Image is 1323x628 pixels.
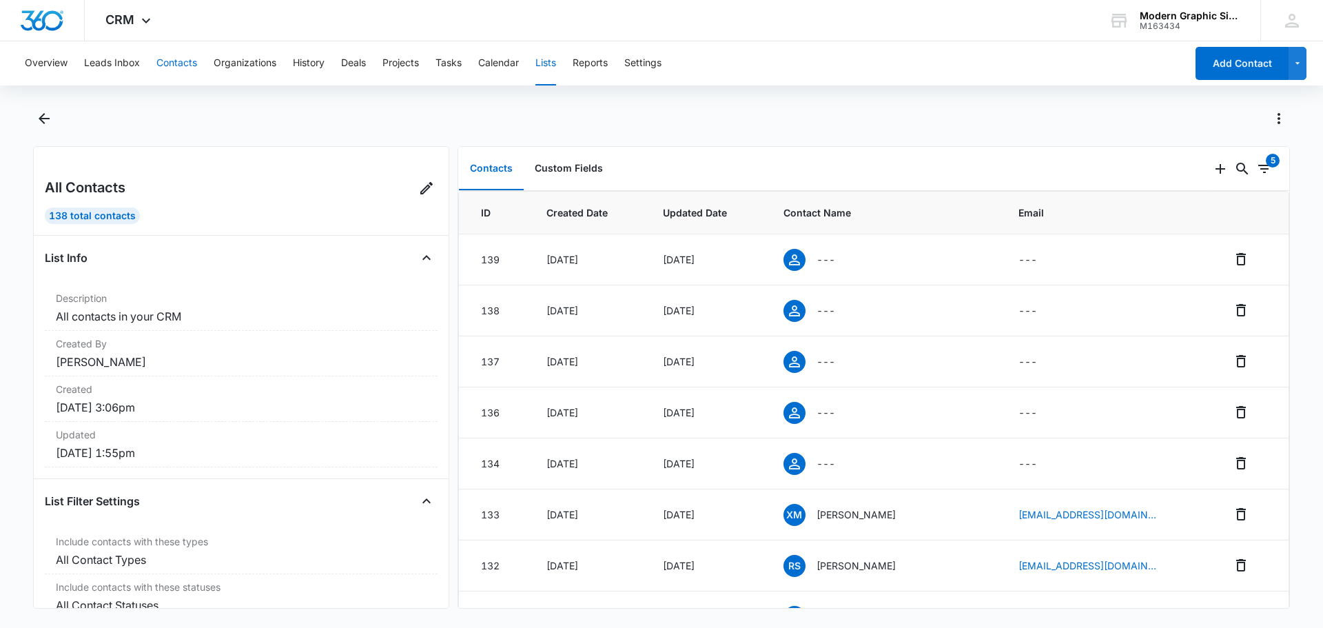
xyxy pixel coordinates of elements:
[481,405,513,420] div: 136
[1253,158,1275,180] button: Filters
[1230,299,1252,321] button: Remove
[624,41,661,85] button: Settings
[45,285,438,331] div: DescriptionAll contacts in your CRM
[1018,558,1156,573] a: [EMAIL_ADDRESS][DOMAIN_NAME]
[481,507,513,522] div: 133
[481,558,513,573] div: 132
[56,445,427,461] dd: [DATE] 1:55pm
[1140,21,1240,31] div: account id
[56,354,427,370] dd: [PERSON_NAME]
[535,41,556,85] button: Lists
[817,456,835,471] p: ---
[45,177,125,198] h2: All Contacts
[416,490,438,512] button: Close
[783,205,986,220] span: Contact Name
[663,456,750,471] div: [DATE]
[481,303,513,318] div: 138
[546,252,630,267] div: [DATE]
[817,354,835,369] p: ---
[435,41,462,85] button: Tasks
[663,303,750,318] div: [DATE]
[56,551,427,568] dd: All Contact Types
[1230,605,1252,627] button: Remove
[663,558,750,573] div: [DATE]
[56,336,427,351] dt: Created By
[524,148,614,190] button: Custom Fields
[783,504,806,526] span: XM
[1002,438,1213,489] td: ---
[56,597,427,614] dd: All Contact Statuses
[663,205,750,220] span: Updated Date
[1209,158,1231,180] button: Add
[663,354,750,369] div: [DATE]
[1002,234,1213,285] td: ---
[481,205,513,220] span: ID
[1002,387,1213,438] td: ---
[1230,248,1252,270] button: Remove
[546,354,630,369] div: [DATE]
[1140,10,1240,21] div: account name
[1002,285,1213,336] td: ---
[45,422,438,467] div: Updated[DATE] 1:55pm
[45,331,438,376] div: Created By[PERSON_NAME]
[817,558,896,573] p: [PERSON_NAME]
[481,252,513,267] div: 139
[84,41,140,85] button: Leads Inbox
[56,382,427,396] dt: Created
[25,41,68,85] button: Overview
[1230,503,1252,525] button: Remove
[1230,401,1252,423] button: Remove
[481,456,513,471] div: 134
[56,291,427,305] dt: Description
[817,405,835,420] p: ---
[817,252,835,267] p: ---
[341,41,366,85] button: Deals
[1230,350,1252,372] button: Remove
[481,354,513,369] div: 137
[1230,554,1252,576] button: Remove
[663,252,750,267] div: [DATE]
[45,574,438,620] div: Include contacts with these statusesAll Contact Statuses
[1018,507,1156,522] a: [EMAIL_ADDRESS][DOMAIN_NAME]
[546,456,630,471] div: [DATE]
[546,507,630,522] div: [DATE]
[459,148,524,190] button: Contacts
[382,41,419,85] button: Projects
[478,41,519,85] button: Calendar
[45,493,140,509] h4: List Filter Settings
[663,405,750,420] div: [DATE]
[1230,452,1252,474] button: Remove
[573,41,608,85] button: Reports
[33,108,54,130] button: Back
[1231,158,1253,180] button: Search...
[293,41,325,85] button: History
[546,405,630,420] div: [DATE]
[156,41,197,85] button: Contacts
[214,41,276,85] button: Organizations
[817,507,896,522] p: [PERSON_NAME]
[546,558,630,573] div: [DATE]
[663,507,750,522] div: [DATE]
[783,555,806,577] span: RS
[56,580,427,594] dt: Include contacts with these statuses
[56,308,427,325] dd: All contacts in your CRM
[45,250,88,266] h4: List Info
[1002,336,1213,387] td: ---
[546,205,630,220] span: Created Date
[45,376,438,422] div: Created[DATE] 3:06pm
[45,207,140,224] div: 138 Total Contacts
[1018,205,1197,220] span: Email
[1196,47,1289,80] button: Add Contact
[546,303,630,318] div: [DATE]
[56,534,427,549] dt: Include contacts with these types
[105,12,134,27] span: CRM
[1268,108,1290,130] button: Actions
[56,399,427,416] dd: [DATE] 3:06pm
[1266,154,1280,168] div: 5 items
[56,427,427,442] dt: Updated
[817,303,835,318] p: ---
[416,247,438,269] button: Close
[45,529,438,574] div: Include contacts with these typesAll Contact Types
